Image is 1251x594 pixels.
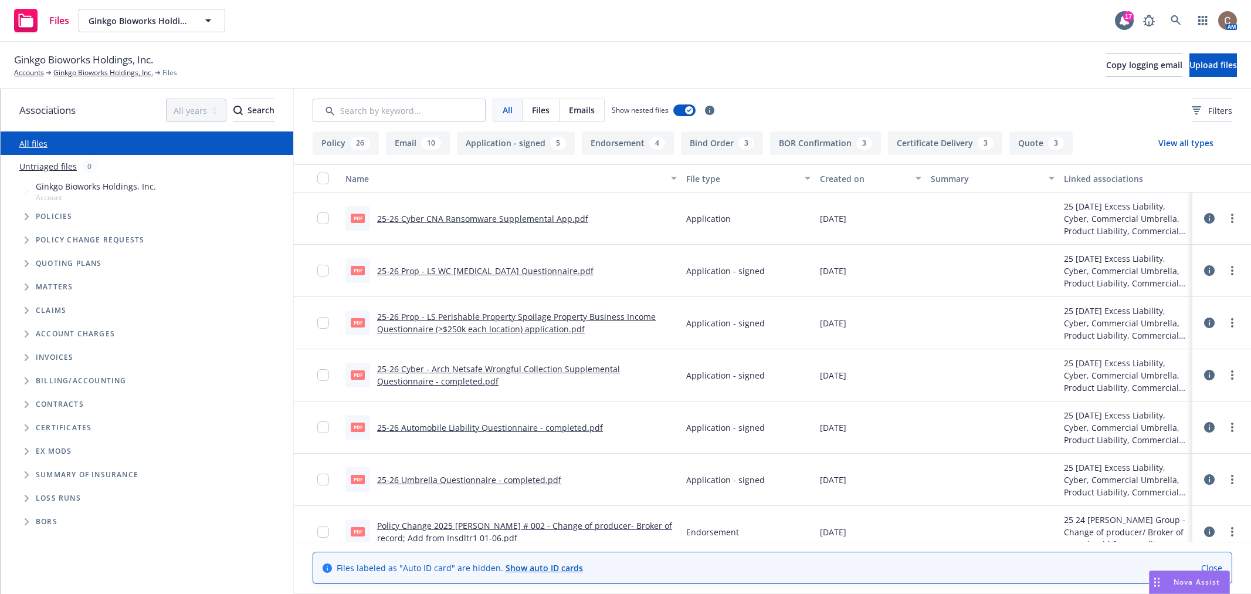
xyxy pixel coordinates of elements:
[36,307,66,314] span: Claims
[313,99,486,122] input: Search by keyword...
[815,164,926,193] button: Created on
[386,131,450,155] button: Email
[1225,368,1239,382] a: more
[36,448,72,455] span: Ex Mods
[612,105,669,115] span: Show nested files
[686,369,765,382] span: Application - signed
[36,330,115,338] span: Account charges
[1064,252,1188,289] div: 25 [DATE] Excess Liability, Cyber, Commercial Umbrella, Product Liability, Commercial Auto, Comme...
[1192,99,1232,122] button: Filters
[1123,11,1134,22] div: 17
[1064,461,1188,498] div: 25 [DATE] Excess Liability, Cyber, Commercial Umbrella, Product Liability, Commercial Auto, Comme...
[377,520,672,544] a: Policy Change 2025 [PERSON_NAME] # 002 - Change of producer- Broker of record; Add from Insdltr1 ...
[686,421,765,434] span: Application - signed
[313,131,379,155] button: Policy
[1149,571,1230,594] button: Nova Assist
[9,4,74,37] a: Files
[1191,9,1215,32] a: Switch app
[1106,53,1182,77] button: Copy logging email
[377,311,656,335] a: 25-26 Prop - LS Perishable Property Spoilage Property Business Income Questionnaire (>$250k each ...
[820,265,846,277] span: [DATE]
[36,283,73,291] span: Matters
[317,421,329,433] input: Toggle Row Selected
[820,173,908,185] div: Created on
[856,137,872,150] div: 3
[1140,131,1232,155] button: View all types
[351,266,365,275] span: pdf
[1009,131,1073,155] button: Quote
[550,137,566,150] div: 5
[79,9,225,32] button: Ginkgo Bioworks Holdings, Inc.
[19,138,48,149] a: All files
[351,214,365,222] span: pdf
[1064,514,1188,551] div: 25 24 [PERSON_NAME] Group - Change of producer/ Broker of record; Add from Insdltr1 01-06
[82,160,97,173] div: 0
[649,137,665,150] div: 4
[351,318,365,327] span: pdf
[351,475,365,484] span: pdf
[317,317,329,329] input: Toggle Row Selected
[1225,473,1239,487] a: more
[377,422,603,433] a: 25-26 Automobile Liability Questionnaire - completed.pdf
[1225,264,1239,278] a: more
[36,518,57,525] span: BORs
[53,67,153,78] a: Ginkgo Bioworks Holdings, Inc.
[36,193,156,203] span: Account
[233,106,243,115] svg: Search
[337,562,583,574] span: Files labeled as "Auto ID card" are hidden.
[888,131,1002,155] button: Certificate Delivery
[820,212,846,225] span: [DATE]
[738,137,754,150] div: 3
[1189,53,1237,77] button: Upload files
[820,526,846,538] span: [DATE]
[49,16,69,25] span: Files
[36,260,102,267] span: Quoting plans
[377,363,620,387] a: 25-26 Cyber - Arch Netsafe Wrongful Collection Supplemental Questionnaire - completed.pdf
[820,369,846,382] span: [DATE]
[14,52,153,67] span: Ginkgo Bioworks Holdings, Inc.
[1064,200,1188,237] div: 25 [DATE] Excess Liability, Cyber, Commercial Umbrella, Product Liability, Commercial Auto, Comme...
[36,237,144,244] span: Policy change requests
[36,401,84,408] span: Contracts
[345,173,664,185] div: Name
[686,526,739,538] span: Endorsement
[1201,562,1222,574] a: Close
[350,137,370,150] div: 26
[36,495,81,502] span: Loss Runs
[1225,211,1239,225] a: more
[1137,9,1161,32] a: Report a Bug
[926,164,1059,193] button: Summary
[36,377,127,384] span: Billing/Accounting
[351,370,365,379] span: pdf
[19,103,76,118] span: Associations
[341,164,682,193] button: Name
[1225,525,1239,539] a: more
[686,212,731,225] span: Application
[506,562,583,573] a: Show auto ID cards
[377,213,588,224] a: 25-26 Cyber CNA Ransomware Supplemental App.pdf
[820,421,846,434] span: [DATE]
[36,424,91,431] span: Certificates
[14,67,44,78] a: Accounts
[681,131,763,155] button: Bind Order
[19,160,77,173] a: Untriaged files
[820,317,846,329] span: [DATE]
[682,164,815,193] button: File type
[686,173,797,185] div: File type
[770,131,881,155] button: BOR Confirmation
[978,137,994,150] div: 3
[686,474,765,486] span: Application - signed
[1150,571,1164,593] div: Drag to move
[317,212,329,224] input: Toggle Row Selected
[503,104,513,116] span: All
[1208,104,1232,117] span: Filters
[1189,59,1237,70] span: Upload files
[1048,137,1064,150] div: 3
[351,527,365,536] span: pdf
[317,526,329,538] input: Toggle Row Selected
[377,474,561,485] a: 25-26 Umbrella Questionnaire - completed.pdf
[1064,357,1188,394] div: 25 [DATE] Excess Liability, Cyber, Commercial Umbrella, Product Liability, Commercial Auto, Comme...
[1192,104,1232,117] span: Filters
[317,474,329,485] input: Toggle Row Selected
[457,131,575,155] button: Application - signed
